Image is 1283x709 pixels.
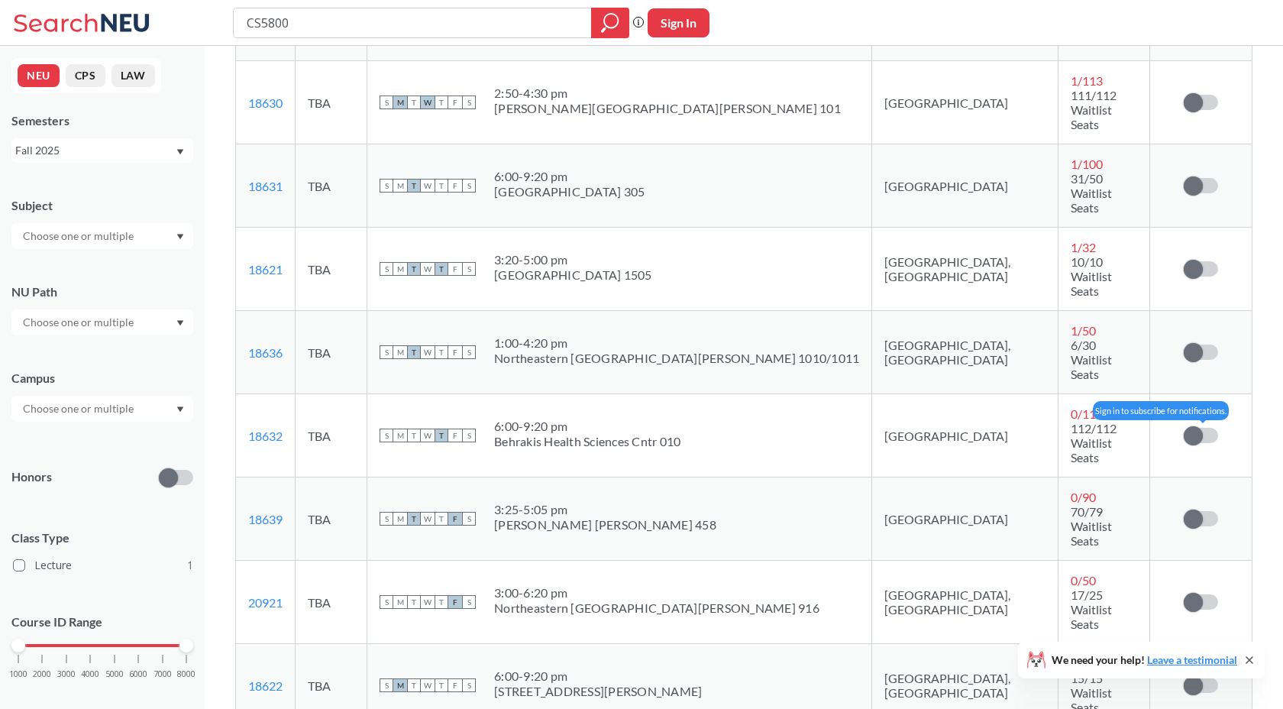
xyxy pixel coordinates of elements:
div: Northeastern [GEOGRAPHIC_DATA][PERSON_NAME] 916 [494,601,819,616]
span: 0 / 50 [1071,573,1096,588]
input: Choose one or multiple [15,313,144,332]
div: Dropdown arrow [11,309,193,335]
td: [GEOGRAPHIC_DATA] [872,394,1058,478]
span: 1 / 113 [1071,73,1103,88]
a: 18622 [248,678,283,693]
div: Fall 2025 [15,142,175,159]
svg: Dropdown arrow [176,149,184,155]
span: M [393,512,407,526]
span: 1 / 32 [1071,240,1096,254]
span: S [462,262,476,276]
p: Course ID Range [11,613,193,631]
a: 18630 [248,96,283,110]
span: F [448,429,462,442]
span: F [448,96,462,109]
span: M [393,429,407,442]
span: F [448,179,462,193]
td: [GEOGRAPHIC_DATA] [872,144,1058,228]
span: M [393,96,407,109]
span: 5000 [105,670,124,678]
span: T [435,345,448,359]
span: S [380,96,393,109]
span: T [435,678,448,692]
span: 6000 [129,670,147,678]
span: 17/25 Waitlist Seats [1071,588,1112,631]
span: Class Type [11,529,193,546]
span: S [380,345,393,359]
div: Semesters [11,112,193,129]
svg: Dropdown arrow [176,320,184,326]
a: 18639 [248,512,283,526]
span: W [421,345,435,359]
span: M [393,179,407,193]
button: NEU [18,64,60,87]
span: T [407,96,421,109]
span: T [407,595,421,609]
span: W [421,96,435,109]
span: W [421,512,435,526]
div: [GEOGRAPHIC_DATA] 305 [494,184,645,199]
div: Fall 2025Dropdown arrow [11,138,193,163]
span: T [407,678,421,692]
span: T [407,512,421,526]
div: 6:00 - 9:20 pm [494,669,702,684]
span: 4000 [81,670,99,678]
div: 3:20 - 5:00 pm [494,252,652,267]
td: TBA [296,311,367,394]
span: S [462,512,476,526]
td: [GEOGRAPHIC_DATA], [GEOGRAPHIC_DATA] [872,311,1058,394]
button: LAW [111,64,155,87]
input: Choose one or multiple [15,400,144,418]
span: S [380,678,393,692]
span: 1 [187,557,193,574]
div: NU Path [11,283,193,300]
span: W [421,179,435,193]
span: 6/30 Waitlist Seats [1071,338,1112,381]
div: [STREET_ADDRESS][PERSON_NAME] [494,684,702,699]
td: TBA [296,61,367,144]
td: [GEOGRAPHIC_DATA] [872,61,1058,144]
input: Class, professor, course number, "phrase" [245,10,580,36]
div: [PERSON_NAME][GEOGRAPHIC_DATA][PERSON_NAME] 101 [494,101,841,116]
span: S [462,595,476,609]
div: [PERSON_NAME] [PERSON_NAME] 458 [494,517,716,533]
p: Honors [11,468,52,486]
span: We need your help! [1052,655,1237,665]
span: T [435,262,448,276]
span: 70/79 Waitlist Seats [1071,504,1112,548]
div: 3:25 - 5:05 pm [494,502,716,517]
a: 18632 [248,429,283,443]
span: M [393,595,407,609]
span: 1 / 50 [1071,323,1096,338]
span: S [380,595,393,609]
span: S [462,179,476,193]
div: 3:00 - 6:20 pm [494,585,819,601]
div: 1:00 - 4:20 pm [494,335,859,351]
span: 2000 [33,670,51,678]
td: TBA [296,144,367,228]
div: 6:00 - 9:20 pm [494,419,680,434]
span: 112/112 Waitlist Seats [1071,421,1117,465]
input: Choose one or multiple [15,227,144,245]
span: T [435,179,448,193]
span: S [462,345,476,359]
span: T [407,262,421,276]
span: S [380,179,393,193]
span: S [380,429,393,442]
svg: magnifying glass [601,12,619,34]
a: 18621 [248,262,283,277]
span: W [421,678,435,692]
svg: Dropdown arrow [176,234,184,240]
td: TBA [296,478,367,561]
span: 111/112 Waitlist Seats [1071,88,1117,131]
span: S [462,678,476,692]
span: F [448,678,462,692]
svg: Dropdown arrow [176,406,184,413]
span: M [393,262,407,276]
td: TBA [296,394,367,478]
td: [GEOGRAPHIC_DATA], [GEOGRAPHIC_DATA] [872,561,1058,644]
div: Dropdown arrow [11,223,193,249]
span: 7000 [154,670,172,678]
span: W [421,262,435,276]
div: Campus [11,370,193,387]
